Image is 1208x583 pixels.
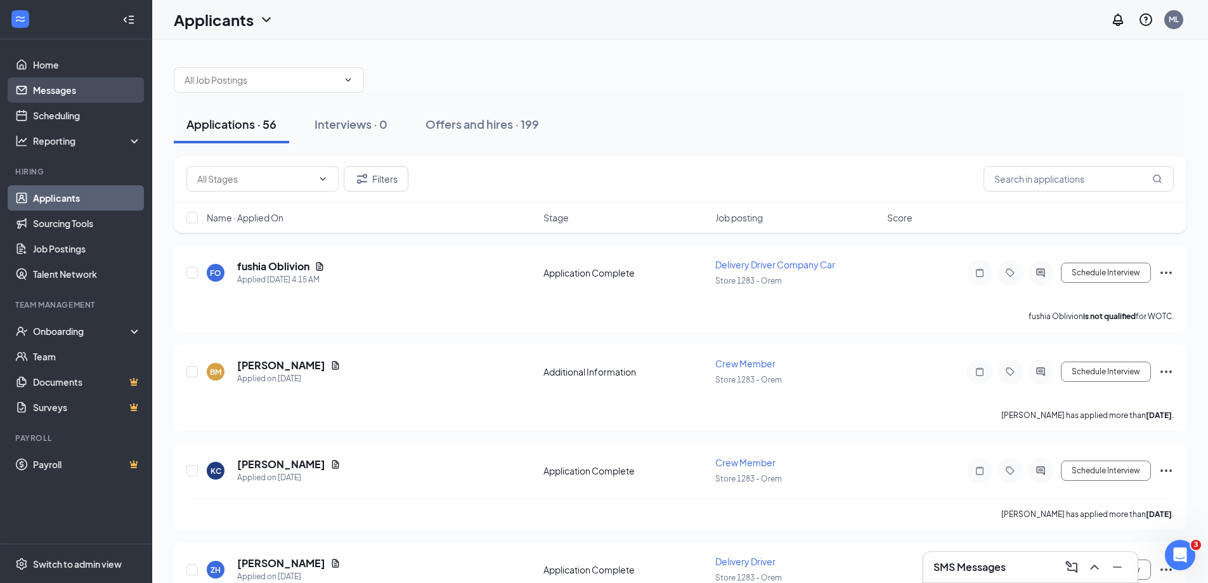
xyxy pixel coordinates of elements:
[330,558,341,568] svg: Document
[33,395,141,420] a: SurveysCrown
[715,573,782,582] span: Store 1283 - Orem
[330,360,341,370] svg: Document
[259,12,274,27] svg: ChevronDown
[1159,364,1174,379] svg: Ellipses
[14,13,27,25] svg: WorkstreamLogo
[211,466,221,476] div: KC
[33,325,131,337] div: Onboarding
[543,211,569,224] span: Stage
[210,268,221,278] div: FO
[33,452,141,477] a: PayrollCrown
[1087,560,1102,575] svg: ChevronUp
[237,259,309,273] h5: fushia Oblivion
[1033,367,1048,377] svg: ActiveChat
[237,570,341,583] div: Applied on [DATE]
[1159,463,1174,478] svg: Ellipses
[715,276,782,285] span: Store 1283 - Orem
[1138,12,1153,27] svg: QuestionInfo
[185,73,338,87] input: All Job Postings
[715,457,776,468] span: Crew Member
[1146,410,1172,420] b: [DATE]
[122,13,135,26] svg: Collapse
[1029,311,1174,322] p: fushia Oblivion for WOTC.
[186,116,276,132] div: Applications · 56
[543,464,708,477] div: Application Complete
[237,358,325,372] h5: [PERSON_NAME]
[237,457,325,471] h5: [PERSON_NAME]
[1001,509,1174,520] p: [PERSON_NAME] has applied more than .
[972,367,987,377] svg: Note
[343,75,353,85] svg: ChevronDown
[715,474,782,483] span: Store 1283 - Orem
[887,211,912,224] span: Score
[1165,540,1195,570] iframe: Intercom live chat
[933,560,1006,574] h3: SMS Messages
[1033,268,1048,278] svg: ActiveChat
[197,172,313,186] input: All Stages
[1062,557,1082,577] button: ComposeMessage
[15,299,139,310] div: Team Management
[33,185,141,211] a: Applicants
[715,211,763,224] span: Job posting
[315,116,387,132] div: Interviews · 0
[425,116,539,132] div: Offers and hires · 199
[33,134,142,147] div: Reporting
[33,211,141,236] a: Sourcing Tools
[237,471,341,484] div: Applied on [DATE]
[1061,263,1151,283] button: Schedule Interview
[15,325,28,337] svg: UserCheck
[1003,268,1018,278] svg: Tag
[1110,12,1126,27] svg: Notifications
[33,369,141,395] a: DocumentsCrown
[543,563,708,576] div: Application Complete
[543,266,708,279] div: Application Complete
[1084,557,1105,577] button: ChevronUp
[15,433,139,443] div: Payroll
[344,166,408,192] button: Filter Filters
[237,273,325,286] div: Applied [DATE] 4:15 AM
[33,77,141,103] a: Messages
[174,9,254,30] h1: Applicants
[15,134,28,147] svg: Analysis
[33,52,141,77] a: Home
[715,259,835,270] span: Delivery Driver Company Car
[33,103,141,128] a: Scheduling
[1159,265,1174,280] svg: Ellipses
[210,367,221,377] div: BM
[211,565,221,575] div: ZH
[1191,540,1201,550] span: 3
[15,166,139,177] div: Hiring
[715,375,782,384] span: Store 1283 - Orem
[1146,509,1172,519] b: [DATE]
[1169,14,1179,25] div: ML
[1001,410,1174,421] p: [PERSON_NAME] has applied more than .
[33,558,122,570] div: Switch to admin view
[354,171,370,187] svg: Filter
[1061,362,1151,382] button: Schedule Interview
[1159,562,1174,577] svg: Ellipses
[315,261,325,272] svg: Document
[1003,466,1018,476] svg: Tag
[15,558,28,570] svg: Settings
[1064,560,1079,575] svg: ComposeMessage
[972,466,987,476] svg: Note
[984,166,1174,192] input: Search in applications
[207,211,283,224] span: Name · Applied On
[1083,311,1136,321] b: is not qualified
[1061,461,1151,481] button: Schedule Interview
[1110,560,1125,575] svg: Minimize
[330,459,341,469] svg: Document
[715,358,776,369] span: Crew Member
[237,556,325,570] h5: [PERSON_NAME]
[1033,466,1048,476] svg: ActiveChat
[715,556,776,567] span: Delivery Driver
[1107,557,1127,577] button: Minimize
[33,236,141,261] a: Job Postings
[1152,174,1162,184] svg: MagnifyingGlass
[1003,367,1018,377] svg: Tag
[972,268,987,278] svg: Note
[237,372,341,385] div: Applied on [DATE]
[33,261,141,287] a: Talent Network
[543,365,708,378] div: Additional Information
[33,344,141,369] a: Team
